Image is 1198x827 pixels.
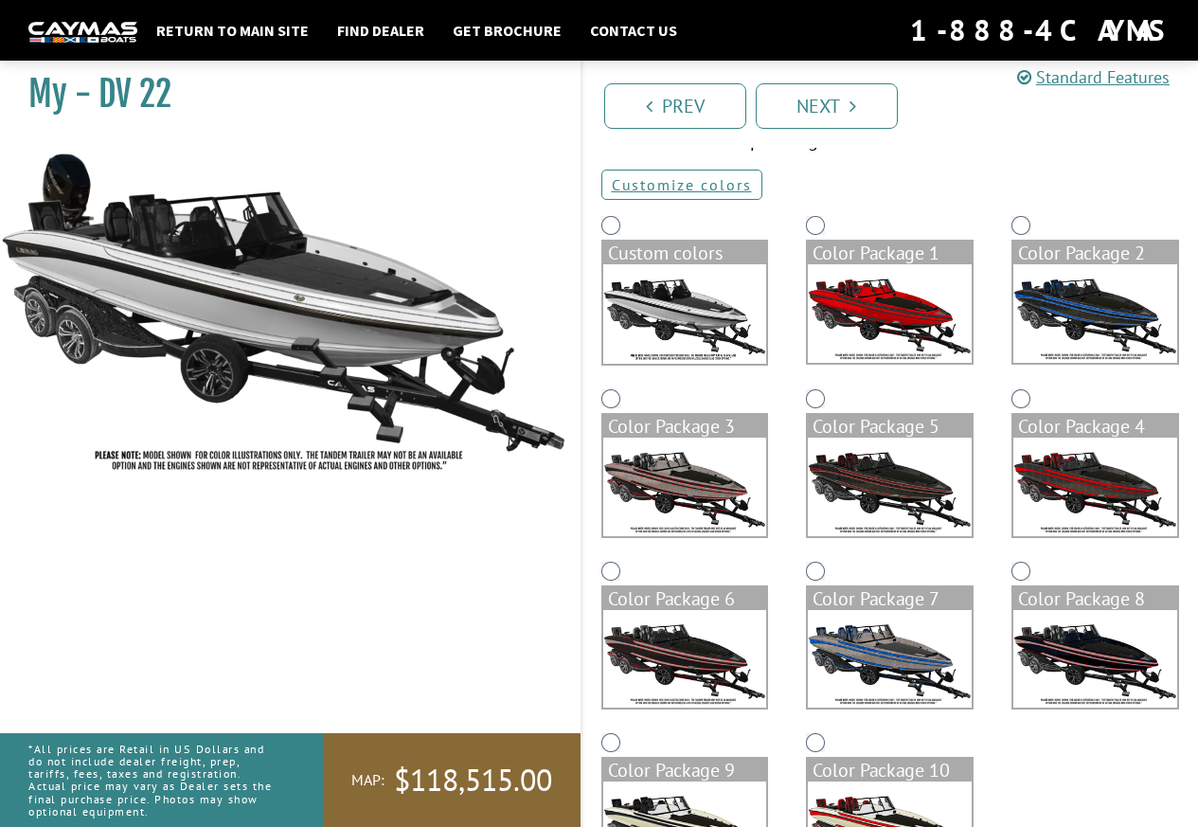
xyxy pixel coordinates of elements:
[808,759,972,782] div: Color Package 10
[808,242,972,264] div: Color Package 1
[328,18,434,43] a: Find Dealer
[323,733,581,827] a: MAP:$118,515.00
[603,610,767,709] img: color_package_367.png
[603,759,767,782] div: Color Package 9
[443,18,571,43] a: Get Brochure
[1013,242,1177,264] div: Color Package 2
[28,73,533,116] h1: My - DV 22
[28,22,137,42] img: white-logo-c9c8dbefe5ff5ceceb0f0178aa75bf4bb51f6bca0971e226c86eb53dfe498488.png
[601,170,762,200] a: Customize colors
[808,264,972,363] img: color_package_362.png
[1013,610,1177,709] img: color_package_369.png
[808,610,972,709] img: color_package_368.png
[808,415,972,438] div: Color Package 5
[1013,587,1177,610] div: Color Package 8
[603,264,767,364] img: DV22-Base-Layer.png
[1013,415,1177,438] div: Color Package 4
[147,18,318,43] a: Return to main site
[808,587,972,610] div: Color Package 7
[603,587,767,610] div: Color Package 6
[1013,438,1177,536] img: color_package_366.png
[603,415,767,438] div: Color Package 3
[581,18,687,43] a: Contact Us
[910,9,1170,51] div: 1-888-4CAYMAS
[1013,264,1177,363] img: color_package_363.png
[28,733,280,827] p: *All prices are Retail in US Dollars and do not include dealer freight, prep, tariffs, fees, taxe...
[1017,66,1170,88] a: Standard Features
[394,761,552,800] span: $118,515.00
[351,770,384,790] span: MAP:
[603,242,767,264] div: Custom colors
[756,83,898,129] a: Next
[808,438,972,536] img: color_package_365.png
[604,83,746,129] a: Prev
[603,438,767,536] img: color_package_364.png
